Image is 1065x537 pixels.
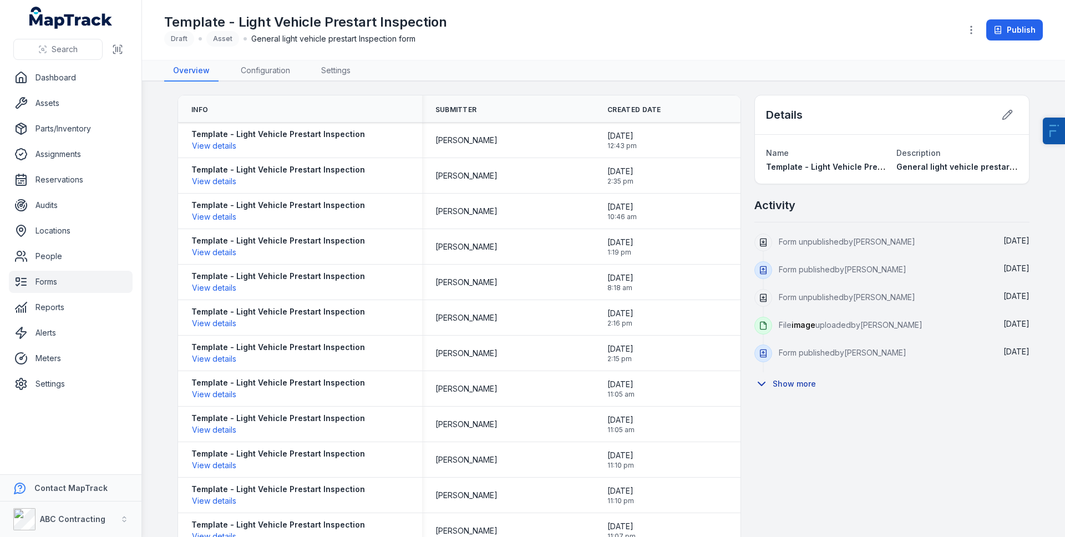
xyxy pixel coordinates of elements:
span: Form published by [PERSON_NAME] [779,348,906,357]
span: Submitter [435,105,477,114]
time: 21/03/2025, 2:16:02 pm [607,308,633,328]
a: Dashboard [9,67,133,89]
span: Form unpublished by [PERSON_NAME] [779,237,915,246]
a: Configuration [232,60,299,82]
span: 8:18 am [607,283,633,292]
span: 12:43 pm [607,141,637,150]
span: [PERSON_NAME] [435,170,498,181]
span: [PERSON_NAME] [435,277,498,288]
strong: Template - Light Vehicle Prestart Inspection [191,519,365,530]
span: image [792,320,815,330]
span: 11:05 am [607,425,635,434]
a: Reports [9,296,133,318]
time: 27/02/2025, 11:10:12 pm [607,485,634,505]
button: View details [191,175,237,188]
span: [DATE] [1003,264,1029,273]
strong: Template - Light Vehicle Prestart Inspection [191,448,365,459]
a: Parts/Inventory [9,118,133,140]
span: [DATE] [607,485,634,497]
strong: Contact MapTrack [34,483,108,493]
a: Forms [9,271,133,293]
button: View details [191,211,237,223]
time: 19/08/2025, 12:43:55 pm [1003,319,1029,328]
strong: Template - Light Vehicle Prestart Inspection [191,377,365,388]
span: [DATE] [1003,236,1029,245]
button: View details [191,317,237,330]
time: 28/05/2025, 10:46:46 am [607,201,637,221]
span: [PERSON_NAME] [435,241,498,252]
span: 1:19 pm [607,248,633,257]
span: [PERSON_NAME] [435,348,498,359]
a: Settings [9,373,133,395]
a: Locations [9,220,133,242]
strong: Template - Light Vehicle Prestart Inspection [191,413,365,424]
a: Alerts [9,322,133,344]
strong: Template - Light Vehicle Prestart Inspection [191,235,365,246]
a: MapTrack [29,7,113,29]
a: Settings [312,60,359,82]
time: 04/03/2025, 11:05:11 am [607,414,635,434]
span: Created Date [607,105,661,114]
span: [PERSON_NAME] [435,419,498,430]
strong: Template - Light Vehicle Prestart Inspection [191,200,365,211]
strong: ABC Contracting [40,514,105,524]
span: [DATE] [1003,347,1029,356]
time: 22/05/2025, 1:19:18 pm [607,237,633,257]
span: 2:15 pm [607,354,633,363]
span: [DATE] [607,379,635,390]
a: Audits [9,194,133,216]
button: View details [191,353,237,365]
h2: Details [766,107,803,123]
time: 04/03/2025, 11:05:12 am [607,379,635,399]
span: 11:05 am [607,390,635,399]
span: 10:46 am [607,212,637,221]
span: [DATE] [607,130,637,141]
strong: Template - Light Vehicle Prestart Inspection [191,306,365,317]
time: 19/08/2025, 12:40:42 pm [1003,347,1029,356]
span: Info [191,105,208,114]
button: Search [13,39,103,60]
span: Name [766,148,789,158]
strong: Template - Light Vehicle Prestart Inspection [191,129,365,140]
h1: Template - Light Vehicle Prestart Inspection [164,13,447,31]
span: [DATE] [1003,291,1029,301]
div: Asset [206,31,239,47]
span: [PERSON_NAME] [435,312,498,323]
span: Template - Light Vehicle Prestart Inspection [766,162,940,171]
span: 11:10 pm [607,497,634,505]
strong: Template - Light Vehicle Prestart Inspection [191,484,365,495]
span: 11:10 pm [607,461,634,470]
span: [DATE] [607,343,633,354]
span: [PERSON_NAME] [435,206,498,217]
time: 20/08/2025, 11:19:26 am [1003,291,1029,301]
span: Description [896,148,941,158]
span: [PERSON_NAME] [435,383,498,394]
a: Assets [9,92,133,114]
span: [DATE] [607,166,633,177]
time: 16/09/2025, 5:36:09 pm [1003,236,1029,245]
span: General light vehicle prestart Inspection form [251,33,415,44]
span: [DATE] [607,521,636,532]
a: Reservations [9,169,133,191]
a: People [9,245,133,267]
span: 2:35 pm [607,177,633,186]
button: View details [191,140,237,152]
span: [DATE] [607,414,635,425]
button: Show more [754,372,823,396]
span: [DATE] [607,272,633,283]
button: View details [191,246,237,259]
h2: Activity [754,197,795,213]
button: View details [191,282,237,294]
button: View details [191,388,237,401]
time: 28/05/2025, 2:35:15 pm [607,166,633,186]
time: 10/09/2025, 9:48:12 am [1003,264,1029,273]
strong: Template - Light Vehicle Prestart Inspection [191,342,365,353]
span: Search [52,44,78,55]
button: View details [191,459,237,472]
a: Assignments [9,143,133,165]
a: Meters [9,347,133,369]
span: [PERSON_NAME] [435,454,498,465]
strong: Template - Light Vehicle Prestart Inspection [191,164,365,175]
span: [PERSON_NAME] [435,135,498,146]
span: [DATE] [607,308,633,319]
